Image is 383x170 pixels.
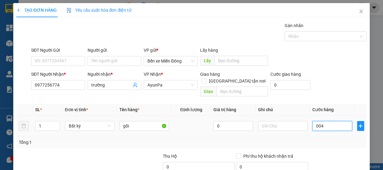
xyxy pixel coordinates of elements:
button: Close [352,3,370,20]
label: Cước giao hàng [270,72,301,77]
span: Lấy [200,56,214,66]
img: icon [67,8,72,13]
span: [GEOGRAPHIC_DATA] tận nơi [207,78,268,84]
span: plus [357,123,364,128]
div: Người nhận [88,71,142,78]
span: AyunPa [147,80,194,90]
span: SL [35,107,40,112]
input: Ghi Chú [258,121,308,131]
span: Lấy hàng [200,48,218,53]
span: user-add [133,83,138,87]
div: SĐT Người Gửi [31,47,85,54]
input: 0 [213,121,253,131]
button: delete [19,121,29,131]
th: Ghi chú [256,104,310,116]
span: Phí thu hộ khách nhận trả [241,153,296,160]
span: Định lượng [180,107,202,112]
span: plus [16,8,21,12]
span: Bất kỳ [69,121,111,131]
span: Tên hàng [119,107,139,112]
span: Cước hàng [312,107,334,112]
button: plus [357,121,364,131]
span: Bến xe Miền Đông [147,56,194,66]
span: Yêu cầu xuất hóa đơn điện tử [67,8,132,13]
div: VP gửi [144,47,198,54]
input: Dọc đường [216,87,268,96]
div: Người gửi [88,47,142,54]
input: Cước giao hàng [270,80,310,90]
span: close [359,9,364,14]
input: VD: Bàn, Ghế [119,121,169,131]
span: VP Nhận [144,72,161,77]
span: Giao [200,87,216,96]
span: Giao hàng [200,72,220,77]
span: Đơn vị tính [65,107,88,112]
span: TẠO ĐƠN HÀNG [16,8,56,13]
span: Giá trị hàng [213,107,236,112]
div: SĐT Người Nhận [31,71,85,78]
div: Tổng: 1 [19,139,148,146]
span: Thu Hộ [163,154,177,159]
input: Dọc đường [214,56,268,66]
label: Gán nhãn [285,23,303,28]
